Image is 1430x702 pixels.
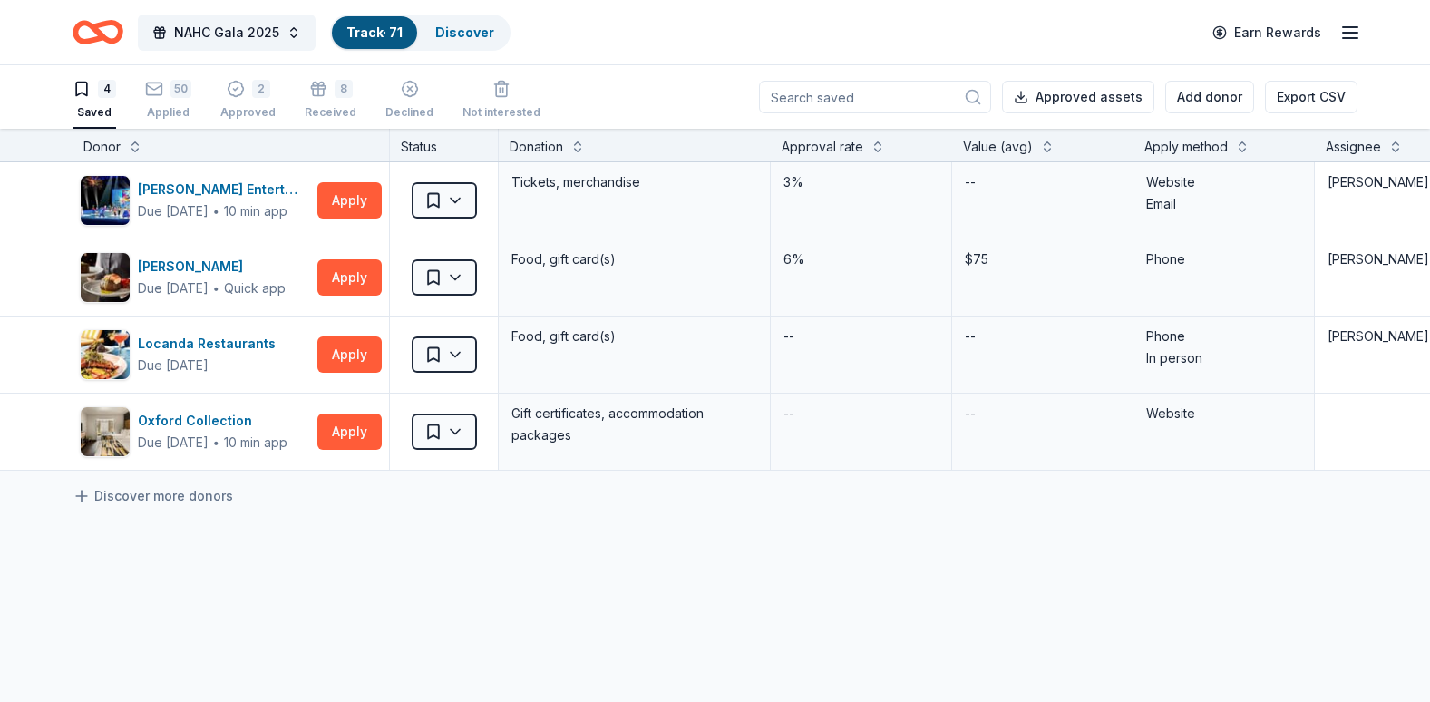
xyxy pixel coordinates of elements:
div: 10 min app [224,202,287,220]
div: Applied [145,105,191,120]
div: Donor [83,136,121,158]
div: -- [782,324,796,349]
button: Export CSV [1265,81,1357,113]
div: Approved [220,105,276,120]
span: ∙ [212,434,220,450]
div: -- [963,170,978,195]
div: Saved [73,105,116,120]
button: Apply [317,336,382,373]
button: 8Received [305,73,356,129]
div: Oxford Collection [138,410,287,432]
div: Declined [385,105,433,120]
div: 2 [252,80,270,98]
div: Gift certificates, accommodation packages [510,401,759,448]
img: Image for Locanda Restaurants [81,330,130,379]
a: Earn Rewards [1201,16,1332,49]
div: 4 [98,80,116,98]
button: Image for Locanda RestaurantsLocanda RestaurantsDue [DATE] [80,329,310,380]
div: $75 [963,247,1122,272]
button: 4Saved [73,73,116,129]
div: -- [782,401,796,426]
div: Email [1146,193,1301,215]
div: 50 [170,80,191,98]
a: Home [73,11,123,54]
button: 50Applied [145,73,191,129]
div: Due [DATE] [138,278,209,299]
div: Phone [1146,326,1301,347]
div: 10 min app [224,434,287,452]
div: Quick app [224,279,286,297]
button: Image for Fleming's[PERSON_NAME]Due [DATE]∙Quick app [80,252,310,303]
div: Tickets, merchandise [510,170,759,195]
button: Image for Feld Entertainment[PERSON_NAME] EntertainmentDue [DATE]∙10 min app [80,175,310,226]
a: Track· 71 [346,24,403,40]
button: Approved assets [1002,81,1154,113]
button: Apply [317,414,382,450]
div: Due [DATE] [138,432,209,453]
div: 6% [782,247,940,272]
button: Declined [385,73,433,129]
div: Due [DATE] [138,200,209,222]
div: Apply method [1144,136,1228,158]
button: 2Approved [220,73,276,129]
div: Donation [510,136,563,158]
div: Status [390,129,499,161]
button: NAHC Gala 2025 [138,15,316,51]
div: 3% [782,170,940,195]
div: Phone [1146,249,1301,270]
span: ∙ [212,280,220,296]
button: Track· 71Discover [330,15,511,51]
div: Food, gift card(s) [510,324,759,349]
div: Not interested [462,105,540,120]
button: Apply [317,182,382,219]
img: Image for Feld Entertainment [81,176,130,225]
span: NAHC Gala 2025 [174,22,279,44]
button: Image for Oxford CollectionOxford CollectionDue [DATE]∙10 min app [80,406,310,457]
div: Locanda Restaurants [138,333,283,355]
div: Assignee [1326,136,1381,158]
button: Add donor [1165,81,1254,113]
div: [PERSON_NAME] [138,256,286,278]
div: In person [1146,347,1301,369]
img: Image for Fleming's [81,253,130,302]
a: Discover more donors [73,485,233,507]
div: [PERSON_NAME] Entertainment [138,179,310,200]
div: Website [1146,171,1301,193]
button: Not interested [462,73,540,129]
a: Discover [435,24,494,40]
div: -- [963,324,978,349]
input: Search saved [759,81,991,113]
div: Food, gift card(s) [510,247,759,272]
img: Image for Oxford Collection [81,407,130,456]
div: Received [305,105,356,120]
div: Website [1146,403,1301,424]
div: Value (avg) [963,136,1033,158]
button: Apply [317,259,382,296]
div: Due [DATE] [138,355,209,376]
div: Approval rate [782,136,863,158]
div: 8 [335,80,353,98]
div: -- [963,401,978,426]
span: ∙ [212,203,220,219]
